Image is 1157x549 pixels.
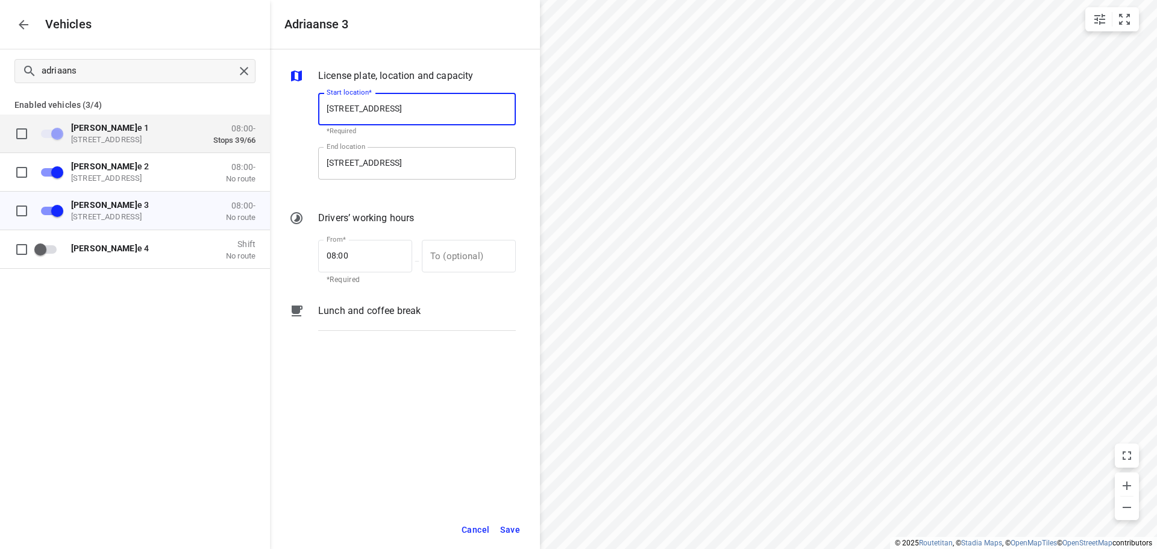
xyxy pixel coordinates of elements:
[71,173,192,183] p: [STREET_ADDRESS]
[71,199,137,209] b: [PERSON_NAME]
[71,243,137,253] b: [PERSON_NAME]
[71,243,149,253] span: e 4
[71,161,149,171] span: e 2
[500,522,520,538] span: Save
[284,17,348,31] h5: Adriaanse 3
[1112,7,1137,31] button: Fit zoom
[462,522,489,538] span: Cancel
[895,539,1152,547] li: © 2025 , © , © © contributors
[34,122,64,145] span: Unable to disable vehicles which started their route
[289,304,516,340] div: Lunch and coffee break
[456,518,495,542] button: Cancel
[71,134,192,144] p: [STREET_ADDRESS]
[919,539,953,547] a: Routetitan
[71,212,192,221] p: [STREET_ADDRESS]
[289,211,516,228] div: Drivers’ working hours
[226,239,256,248] p: Shift
[318,304,421,318] p: Lunch and coffee break
[226,200,256,210] p: 08:00-
[36,17,92,31] p: Vehicles
[226,174,256,183] p: No route
[318,211,414,225] p: Drivers’ working hours
[495,518,525,542] button: Save
[1062,539,1112,547] a: OpenStreetMap
[71,122,149,132] span: e 1
[289,69,516,86] div: License plate, location and capacity
[213,123,256,133] p: 08:00-
[1011,539,1057,547] a: OpenMapTiles
[34,160,64,183] span: Disable
[327,127,507,135] p: *Required
[71,161,137,171] b: [PERSON_NAME]
[226,212,256,222] p: No route
[412,257,422,266] p: —
[42,61,235,80] input: Search vehicles
[318,69,473,83] p: License plate, location and capacity
[71,199,149,209] span: e 3
[34,237,64,260] span: Enable
[1085,7,1139,31] div: small contained button group
[34,199,64,222] span: Disable
[226,251,256,260] p: No route
[1088,7,1112,31] button: Map settings
[71,122,137,132] b: [PERSON_NAME]
[213,135,256,145] p: Stops 39/66
[226,162,256,171] p: 08:00-
[327,274,404,286] p: *Required
[961,539,1002,547] a: Stadia Maps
